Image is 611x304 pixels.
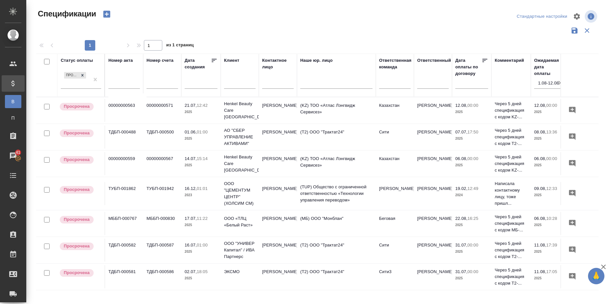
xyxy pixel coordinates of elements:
[64,103,90,110] p: Просрочена
[546,103,557,108] p: 00:00
[414,126,452,149] td: [PERSON_NAME]
[455,103,467,108] p: 12.08,
[105,99,143,122] td: 00000000563
[297,180,376,207] td: (TUP) Общество с ограниченной ответственностью «Технологии управления переводом»
[546,129,557,134] p: 13:36
[495,214,528,233] p: Через 5 дней спецификация с кодом МБ-...
[224,57,239,64] div: Клиент
[185,109,217,115] p: 2025
[197,156,208,161] p: 15:14
[455,129,467,134] p: 07.07,
[467,216,478,221] p: 16:25
[534,103,546,108] p: 12.08,
[185,103,197,108] p: 21.07,
[143,182,181,205] td: ТУБП-001942
[495,240,528,260] p: Через 5 дней спецификация с кодом Т2-...
[455,156,467,161] p: 06.08,
[224,180,256,207] p: ООО "ЦЕМЕНТУМ ЦЕНТР" (ХОЛСИМ СМ)
[143,265,181,288] td: ТДБП-000586
[143,239,181,262] td: ТДБП-000587
[166,41,194,51] span: из 1 страниц
[588,268,604,284] button: 🙏
[185,275,217,282] p: 2025
[455,275,488,282] p: 2025
[568,24,581,37] button: Сохранить фильтры
[534,57,560,77] div: Ожидаемая дата оплаты
[591,269,602,283] span: 🙏
[495,154,528,174] p: Через 5 дней спецификация с кодом KZ-...
[297,265,376,288] td: (Т2) ООО "Трактат24"
[455,243,467,247] p: 31.07,
[467,186,478,191] p: 12:49
[143,99,181,122] td: 00000000571
[64,130,90,136] p: Просрочена
[495,267,528,287] p: Через 5 дней спецификация с кодом Т2-...
[546,243,557,247] p: 17:39
[376,152,414,175] td: Казахстан
[379,57,412,70] div: Ответственная команда
[376,126,414,149] td: Сити
[185,135,217,142] p: 2025
[224,154,256,174] p: Henkel Beauty Care [GEOGRAPHIC_DATA]
[495,127,528,147] p: Через 5 дней спецификация с кодом Т2-...
[143,212,181,235] td: МББП-000830
[259,212,297,235] td: [PERSON_NAME]
[455,192,488,199] p: 2024
[546,216,557,221] p: 10:28
[546,156,557,161] p: 00:00
[5,111,21,125] a: П
[224,269,256,275] p: ЭКСМО
[185,156,197,161] p: 14.07,
[105,212,143,235] td: МББП-000767
[36,9,96,19] span: Спецификации
[259,239,297,262] td: [PERSON_NAME]
[534,186,546,191] p: 09.08,
[467,243,478,247] p: 00:00
[185,129,197,134] p: 01.06,
[467,103,478,108] p: 00:00
[185,248,217,255] p: 2025
[455,186,467,191] p: 19.02,
[143,126,181,149] td: ТДБП-000500
[414,212,452,235] td: [PERSON_NAME]
[414,152,452,175] td: [PERSON_NAME]
[105,152,143,175] td: 00000000559
[455,269,467,274] p: 31.07,
[376,239,414,262] td: Сити
[467,156,478,161] p: 00:00
[534,248,567,255] p: 2025
[467,129,478,134] p: 17:50
[534,156,546,161] p: 06.08,
[64,243,90,249] p: Просрочена
[259,265,297,288] td: [PERSON_NAME]
[534,129,546,134] p: 08.08,
[224,240,256,260] p: ООО "УНИВЕР Капитал" / ИВА Партнерс
[581,24,593,37] button: Сбросить фильтры
[185,162,217,169] p: 2025
[197,243,208,247] p: 01:00
[197,186,208,191] p: 01:01
[495,180,528,207] p: Написала контактному лицу, тоже пришл...
[197,103,208,108] p: 12:42
[414,99,452,122] td: [PERSON_NAME]
[534,162,567,169] p: 2025
[467,269,478,274] p: 00:00
[224,127,256,147] p: АО "СБЕР УПРАВЛЕНИЕ АКТИВАМИ"
[185,269,197,274] p: 02.07,
[185,186,197,191] p: 16.12,
[259,126,297,149] td: [PERSON_NAME]
[297,99,376,122] td: (KZ) ТОО «Атлас Лэнгвидж Сервисез»
[259,99,297,122] td: [PERSON_NAME]
[534,109,567,115] p: 2025
[297,152,376,175] td: (KZ) ТОО «Атлас Лэнгвидж Сервисез»
[185,192,217,199] p: 2023
[534,222,567,228] p: 2025
[64,216,90,223] p: Просрочена
[297,212,376,235] td: (МБ) ООО "Монблан"
[414,182,452,205] td: [PERSON_NAME]
[455,216,467,221] p: 22.08,
[495,57,524,64] div: Комментарий
[455,109,488,115] p: 2025
[455,162,488,169] p: 2025
[534,275,567,282] p: 2025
